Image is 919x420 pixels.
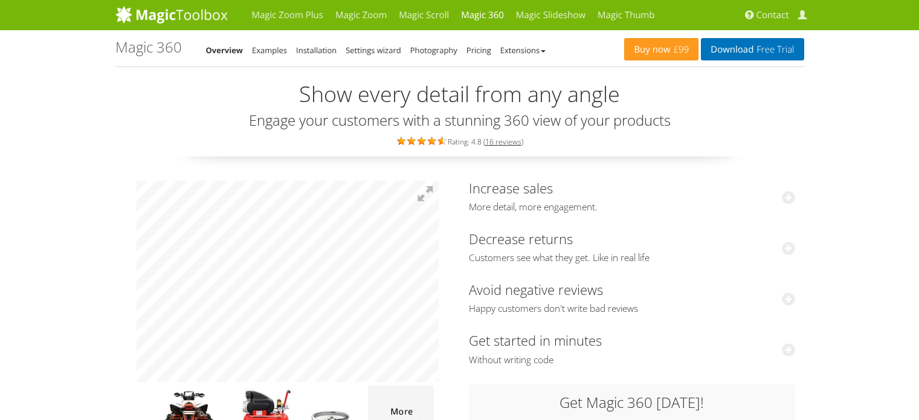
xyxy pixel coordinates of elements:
a: Decrease returnsCustomers see what they get. Like in real life [469,230,795,264]
h1: Magic 360 [115,39,182,55]
h2: Show every detail from any angle [115,82,804,106]
img: MagicToolbox.com - Image tools for your website [115,5,228,24]
a: Buy now£99 [624,38,698,60]
div: Rating: 4.8 ( ) [115,134,804,147]
h3: Engage your customers with a stunning 360 view of your products [115,112,804,128]
a: DownloadFree Trial [701,38,804,60]
a: Installation [296,45,337,56]
span: Without writing code [469,354,795,366]
span: More detail, more engagement. [469,201,795,213]
h3: Get Magic 360 [DATE]! [481,395,783,410]
a: Get started in minutesWithout writing code [469,331,795,366]
span: Contact [756,9,789,21]
a: Increase salesMore detail, more engagement. [469,179,795,213]
a: Extensions [500,45,546,56]
span: Customers see what they get. Like in real life [469,252,795,264]
a: Settings wizard [346,45,401,56]
a: Pricing [466,45,491,56]
a: Overview [206,45,243,56]
a: Examples [252,45,287,56]
a: 16 reviews [485,137,521,147]
a: Photography [410,45,457,56]
span: £99 [671,45,689,54]
span: Free Trial [753,45,794,54]
span: Happy customers don't write bad reviews [469,303,795,315]
a: Avoid negative reviewsHappy customers don't write bad reviews [469,280,795,315]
